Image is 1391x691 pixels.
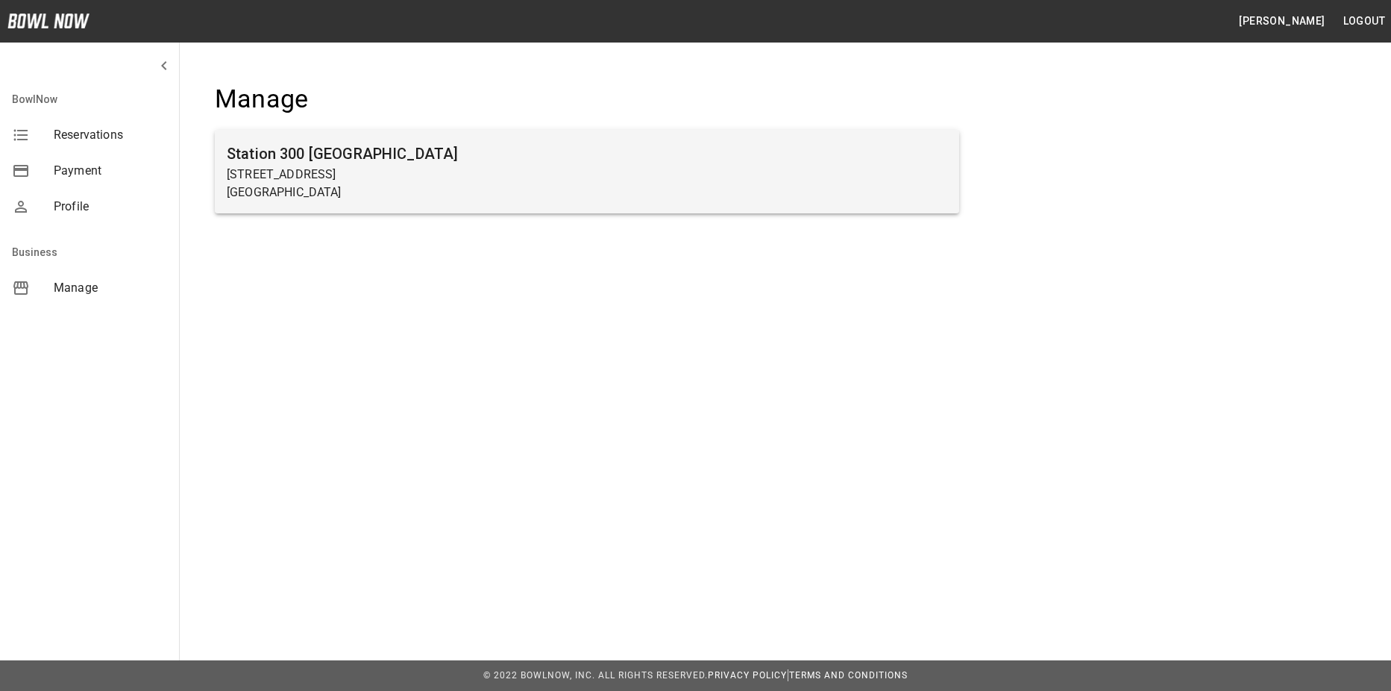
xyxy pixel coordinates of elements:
[227,166,947,184] p: [STREET_ADDRESS]
[1233,7,1331,35] button: [PERSON_NAME]
[227,142,947,166] h6: Station 300 [GEOGRAPHIC_DATA]
[54,279,167,297] span: Manage
[54,126,167,144] span: Reservations
[1337,7,1391,35] button: Logout
[54,198,167,216] span: Profile
[54,162,167,180] span: Payment
[483,670,708,681] span: © 2022 BowlNow, Inc. All Rights Reserved.
[215,84,959,115] h4: Manage
[708,670,787,681] a: Privacy Policy
[227,184,947,201] p: [GEOGRAPHIC_DATA]
[7,13,90,28] img: logo
[789,670,908,681] a: Terms and Conditions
